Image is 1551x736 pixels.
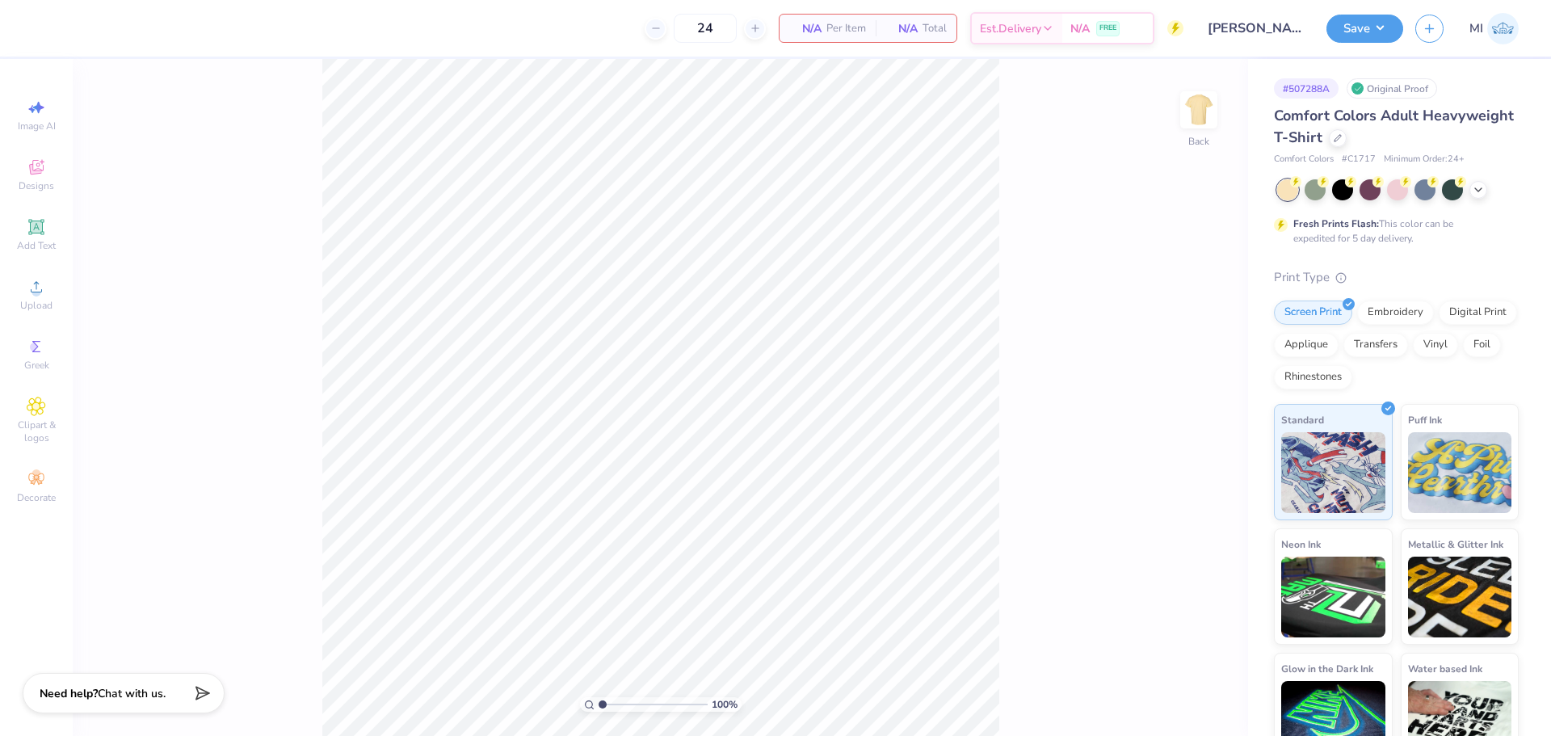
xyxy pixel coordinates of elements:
span: Neon Ink [1281,536,1321,553]
span: Comfort Colors [1274,153,1334,166]
span: Comfort Colors Adult Heavyweight T-Shirt [1274,106,1514,147]
div: Digital Print [1439,301,1517,325]
div: Vinyl [1413,333,1458,357]
img: Standard [1281,432,1385,513]
div: Print Type [1274,268,1519,287]
span: Decorate [17,491,56,504]
span: Standard [1281,411,1324,428]
span: 100 % [712,697,738,712]
img: Back [1183,94,1215,126]
span: Est. Delivery [980,20,1041,37]
span: Total [923,20,947,37]
div: Rhinestones [1274,365,1352,389]
span: Per Item [826,20,866,37]
div: Foil [1463,333,1501,357]
div: # 507288A [1274,78,1339,99]
div: Transfers [1343,333,1408,357]
span: Designs [19,179,54,192]
div: Screen Print [1274,301,1352,325]
input: Untitled Design [1196,12,1314,44]
span: Glow in the Dark Ink [1281,660,1373,677]
button: Save [1326,15,1403,43]
div: Embroidery [1357,301,1434,325]
img: Ma. Isabella Adad [1487,13,1519,44]
span: Metallic & Glitter Ink [1408,536,1503,553]
span: FREE [1099,23,1116,34]
div: Original Proof [1347,78,1437,99]
span: # C1717 [1342,153,1376,166]
span: Puff Ink [1408,411,1442,428]
img: Puff Ink [1408,432,1512,513]
span: N/A [1070,20,1090,37]
span: Chat with us. [98,686,166,701]
span: N/A [885,20,918,37]
span: Minimum Order: 24 + [1384,153,1465,166]
span: Upload [20,299,53,312]
a: MI [1469,13,1519,44]
div: This color can be expedited for 5 day delivery. [1293,217,1492,246]
strong: Need help? [40,686,98,701]
img: Metallic & Glitter Ink [1408,557,1512,637]
img: Neon Ink [1281,557,1385,637]
div: Applique [1274,333,1339,357]
div: Back [1188,134,1209,149]
span: Add Text [17,239,56,252]
span: MI [1469,19,1483,38]
span: Water based Ink [1408,660,1482,677]
span: Image AI [18,120,56,132]
strong: Fresh Prints Flash: [1293,217,1379,230]
span: Greek [24,359,49,372]
span: Clipart & logos [8,418,65,444]
span: N/A [789,20,822,37]
input: – – [674,14,737,43]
